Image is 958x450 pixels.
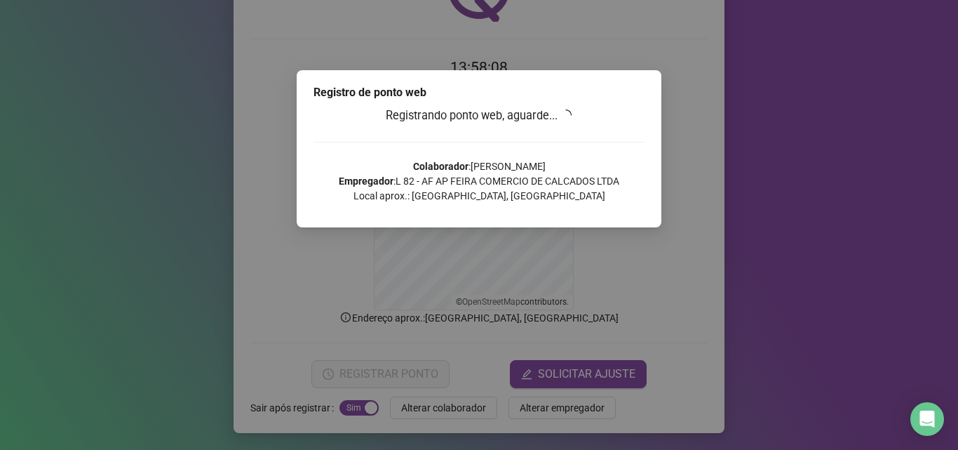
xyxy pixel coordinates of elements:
[313,159,645,204] p: : [PERSON_NAME] : L 82 - AF AP FEIRA COMERCIO DE CALCADOS LTDA Local aprox.: [GEOGRAPHIC_DATA], [...
[413,161,468,172] strong: Colaborador
[339,176,393,187] strong: Empregador
[910,402,944,436] div: Open Intercom Messenger
[313,107,645,125] h3: Registrando ponto web, aguarde...
[313,84,645,101] div: Registro de ponto web
[560,110,572,121] span: loading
